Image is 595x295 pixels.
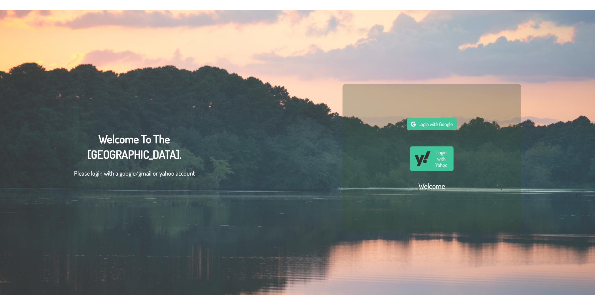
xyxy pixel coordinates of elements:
[418,181,445,191] h2: Welcome
[410,146,454,171] button: Login with Yahoo
[418,121,453,127] span: Login with Google
[434,149,450,168] span: Login with Yahoo
[407,118,457,130] button: Login with Google
[74,131,195,184] div: Welcome To The [GEOGRAPHIC_DATA].
[74,168,195,178] p: Please login with a google/gmail or yahoo account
